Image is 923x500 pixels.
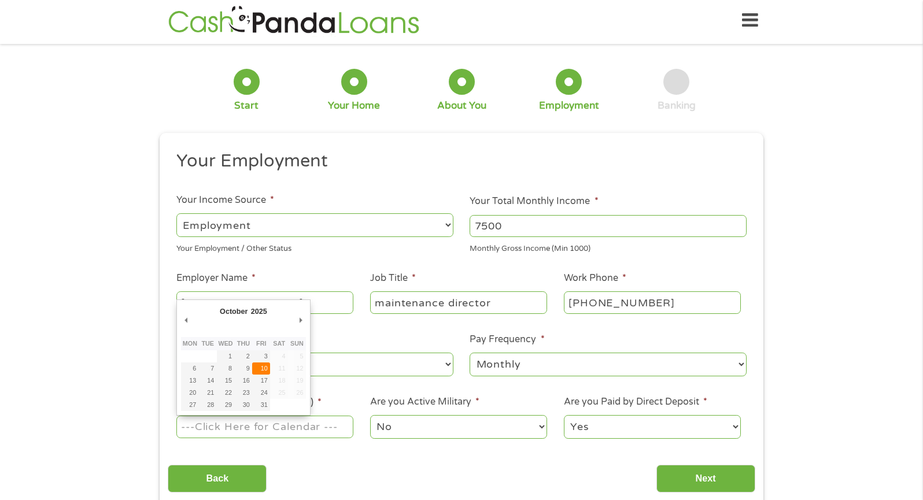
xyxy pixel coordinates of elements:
[470,195,598,208] label: Your Total Monthly Income
[181,362,199,375] button: 6
[217,350,235,362] button: 1
[176,291,353,313] input: Walmart
[234,99,259,112] div: Start
[328,99,380,112] div: Your Home
[656,465,755,493] input: Next
[181,375,199,387] button: 13
[199,375,217,387] button: 14
[237,340,250,347] abbr: Thursday
[273,340,285,347] abbr: Saturday
[219,340,233,347] abbr: Wednesday
[201,340,214,347] abbr: Tuesday
[176,272,256,284] label: Employer Name
[217,375,235,387] button: 15
[176,239,453,255] div: Your Employment / Other Status
[370,272,416,284] label: Job Title
[296,313,306,328] button: Next Month
[235,387,253,399] button: 23
[470,215,747,237] input: 1800
[165,4,423,37] img: GetLoanNow Logo
[217,399,235,411] button: 29
[252,350,270,362] button: 3
[564,272,626,284] label: Work Phone
[199,362,217,375] button: 7
[564,396,707,408] label: Are you Paid by Direct Deposit
[183,340,197,347] abbr: Monday
[217,387,235,399] button: 22
[252,399,270,411] button: 31
[235,350,253,362] button: 2
[256,340,266,347] abbr: Friday
[199,399,217,411] button: 28
[181,313,191,328] button: Previous Month
[235,375,253,387] button: 16
[470,334,544,346] label: Pay Frequency
[168,465,267,493] input: Back
[658,99,696,112] div: Banking
[539,99,599,112] div: Employment
[249,304,268,320] div: 2025
[235,399,253,411] button: 30
[176,194,274,206] label: Your Income Source
[470,239,747,255] div: Monthly Gross Income (Min 1000)
[252,375,270,387] button: 17
[181,399,199,411] button: 27
[564,291,741,313] input: (231) 754-4010
[176,150,739,173] h2: Your Employment
[252,387,270,399] button: 24
[176,416,353,438] input: Use the arrow keys to pick a date
[235,362,253,375] button: 9
[290,340,304,347] abbr: Sunday
[252,362,270,375] button: 10
[181,387,199,399] button: 20
[370,396,479,408] label: Are you Active Military
[370,291,547,313] input: Cashier
[437,99,486,112] div: About You
[218,304,249,320] div: October
[217,362,235,375] button: 8
[199,387,217,399] button: 21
